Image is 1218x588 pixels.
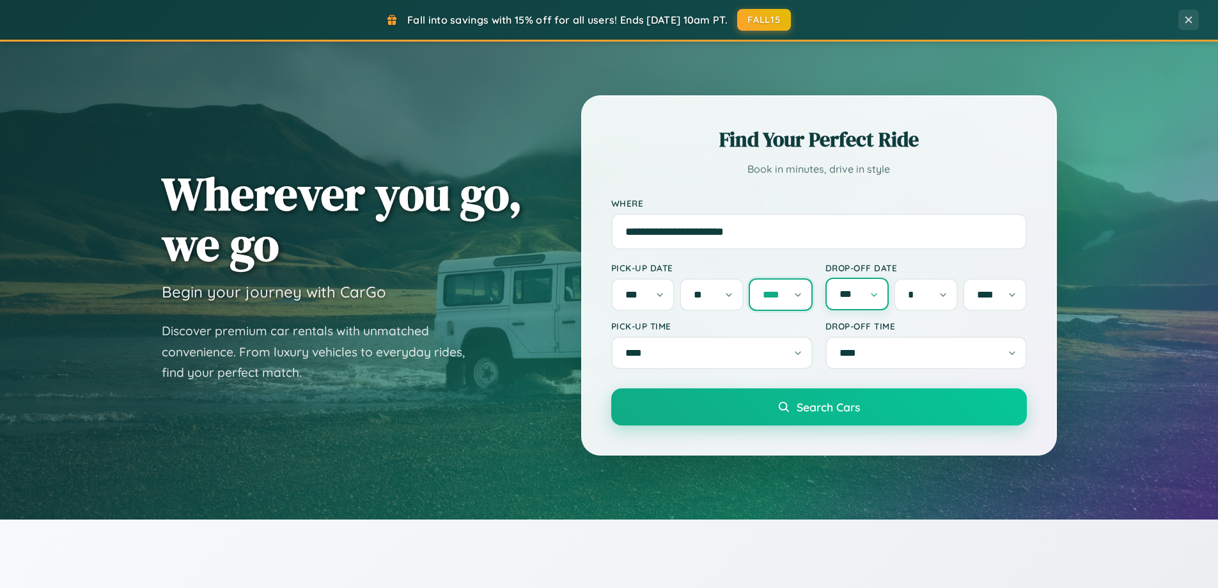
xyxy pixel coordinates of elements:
[611,125,1027,154] h2: Find Your Perfect Ride
[825,262,1027,273] label: Drop-off Date
[797,400,860,414] span: Search Cars
[825,321,1027,331] label: Drop-off Time
[737,9,791,31] button: FALL15
[611,160,1027,179] p: Book in minutes, drive in style
[611,262,813,273] label: Pick-up Date
[611,198,1027,209] label: Where
[611,321,813,331] label: Pick-up Time
[162,168,522,269] h1: Wherever you go, we go
[162,321,481,383] p: Discover premium car rentals with unmatched convenience. From luxury vehicles to everyday rides, ...
[407,13,728,26] span: Fall into savings with 15% off for all users! Ends [DATE] 10am PT.
[611,388,1027,425] button: Search Cars
[162,282,386,301] h3: Begin your journey with CarGo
